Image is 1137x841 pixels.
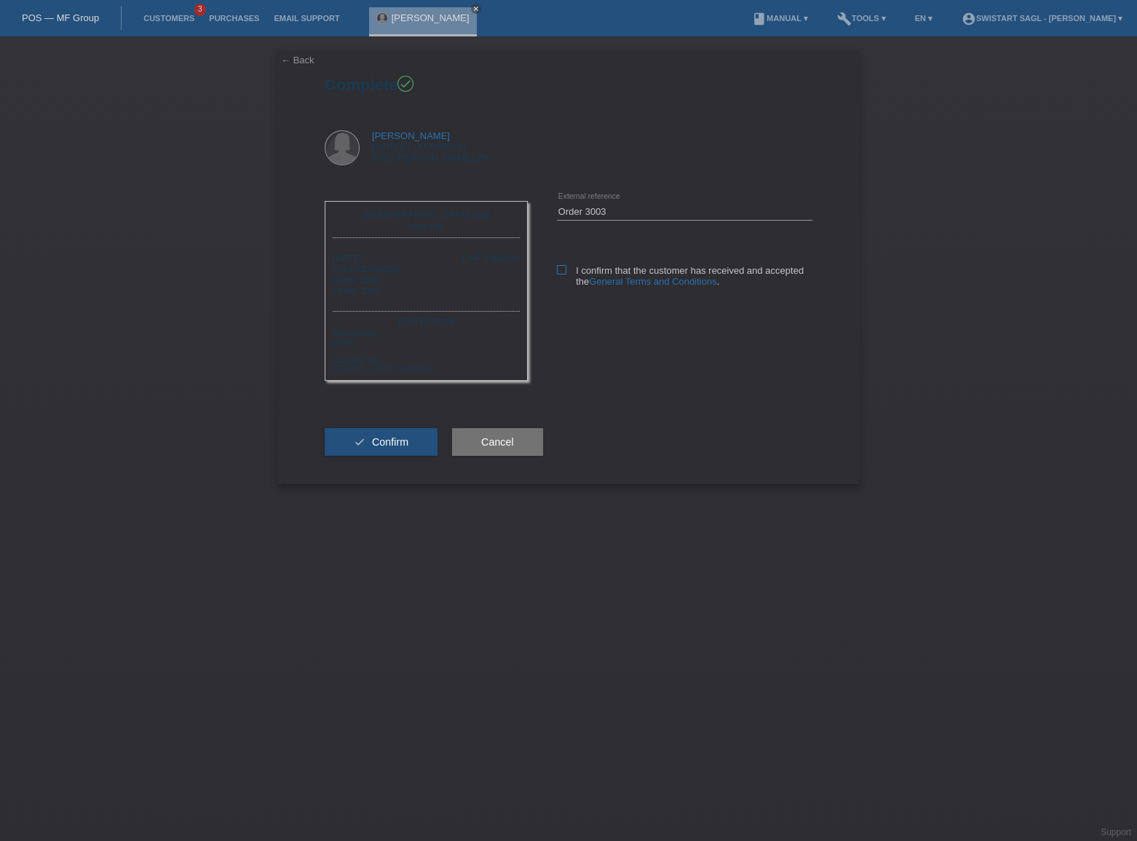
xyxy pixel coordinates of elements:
[325,76,812,94] h1: Complete
[399,77,412,90] i: check
[336,209,516,220] div: [DEMOGRAPHIC_DATA] Sagl
[461,253,520,264] div: CHF 3'940.00
[392,12,470,23] a: [PERSON_NAME]
[962,12,976,26] i: account_circle
[745,14,815,23] a: bookManual ▾
[830,14,893,23] a: buildTools ▾
[908,14,940,23] a: EN ▾
[1101,827,1131,837] a: Support
[372,436,408,448] span: Confirm
[481,436,514,448] span: Cancel
[471,4,481,14] a: close
[354,436,365,448] i: check
[372,130,450,141] a: [PERSON_NAME]
[266,14,346,23] a: Email Support
[333,275,381,285] span: Order 3003
[589,276,716,287] a: General Terms and Conditions
[752,12,766,26] i: book
[837,12,852,26] i: build
[194,4,206,16] span: 3
[333,328,520,373] div: Merchant-ID: 55048 Card-Number: [CREDIT_CARD_NUMBER]
[557,265,812,287] label: I confirm that the customer has received and accepted the .
[281,55,314,66] a: ← Back
[325,428,437,456] button: check Confirm
[202,14,266,23] a: Purchases
[372,130,488,163] div: [STREET_ADDRESS] 8703 [PERSON_NAME] ZH
[22,12,99,23] a: POS — MF Group
[136,14,202,23] a: Customers
[333,311,520,328] div: [DATE] 09:08
[452,428,543,456] button: Cancel
[333,253,401,296] div: [DATE] POSP00028295 Order 3003
[336,220,516,230] div: Ligornetto
[954,14,1130,23] a: account_circleSwistart Sagl - [PERSON_NAME] ▾
[472,5,480,12] i: close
